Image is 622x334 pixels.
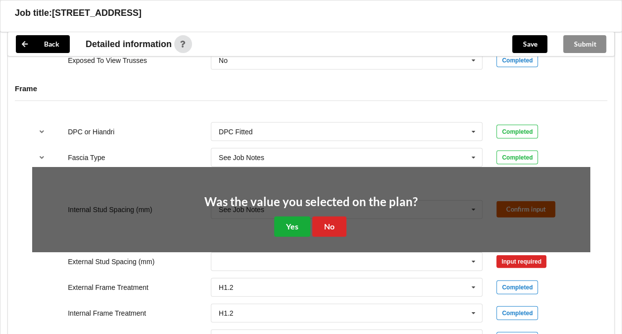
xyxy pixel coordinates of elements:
[496,306,538,320] div: Completed
[219,57,228,64] div: No
[68,283,148,291] label: External Frame Treatment
[68,309,146,317] label: Internal Frame Treatment
[204,194,418,210] h2: Was the value you selected on the plan?
[32,123,51,141] button: reference-toggle
[15,84,607,93] h4: Frame
[274,217,310,237] button: Yes
[512,35,547,53] button: Save
[219,128,252,135] div: DPC Fitted
[68,258,154,266] label: External Stud Spacing (mm)
[52,7,142,19] h3: [STREET_ADDRESS]
[219,154,264,161] div: See Job Notes
[219,284,234,291] div: H1.2
[219,310,234,317] div: H1.2
[496,255,546,268] div: Input required
[496,54,538,67] div: Completed
[496,151,538,165] div: Completed
[16,35,70,53] button: Back
[32,149,51,167] button: reference-toggle
[312,217,346,237] button: No
[68,154,105,162] label: Fascia Type
[68,128,114,136] label: DPC or Hiandri
[15,7,52,19] h3: Job title:
[496,280,538,294] div: Completed
[86,40,172,49] span: Detailed information
[68,56,147,64] label: Exposed To View Trusses
[496,125,538,139] div: Completed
